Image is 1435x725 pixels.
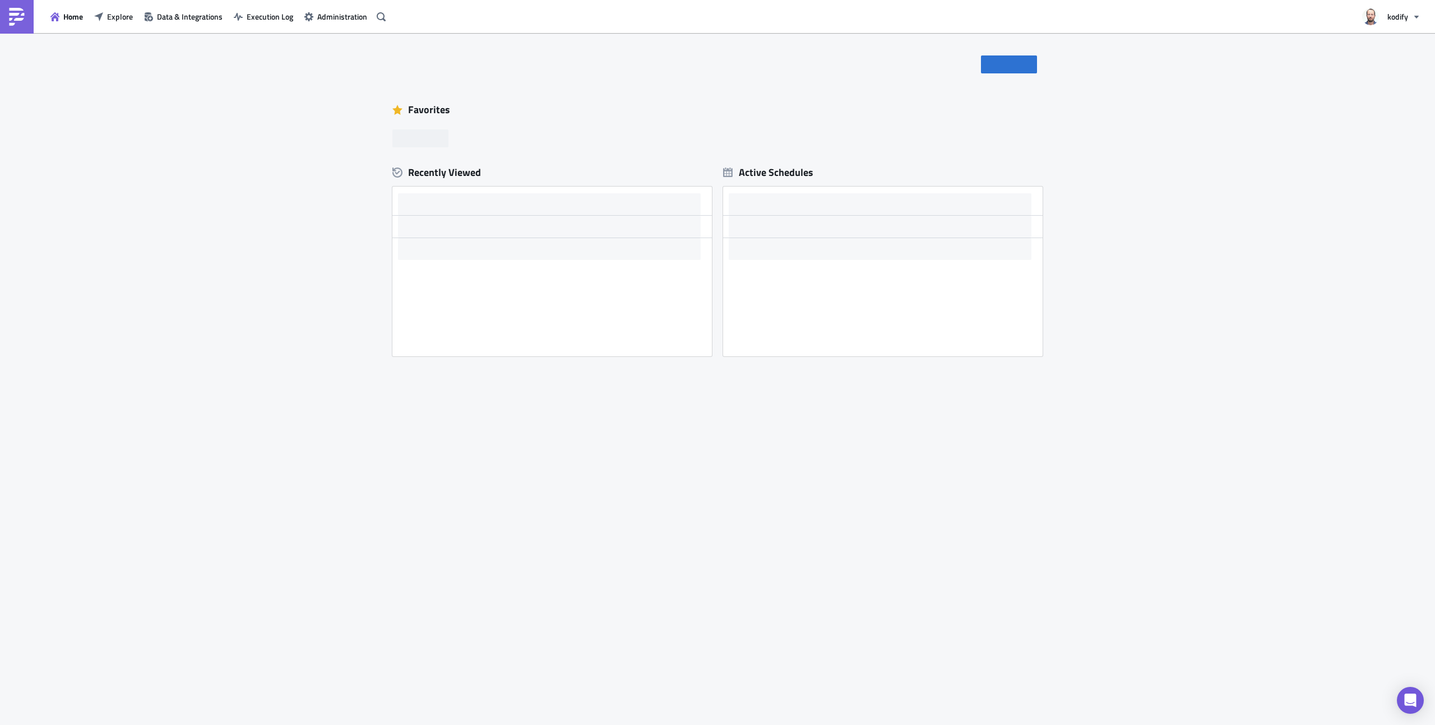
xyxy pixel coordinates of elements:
span: Data & Integrations [157,11,223,22]
img: PushMetrics [8,8,26,26]
div: Active Schedules [723,166,813,179]
div: Recently Viewed [392,164,712,181]
img: Avatar [1361,7,1380,26]
span: Home [63,11,83,22]
button: Explore [89,8,138,25]
button: Administration [299,8,373,25]
span: kodify [1387,11,1408,22]
button: Home [45,8,89,25]
div: Open Intercom Messenger [1397,687,1424,714]
span: Administration [317,11,367,22]
span: Execution Log [247,11,293,22]
button: kodify [1355,4,1427,29]
button: Execution Log [228,8,299,25]
div: Favorites [392,101,1043,118]
span: Explore [107,11,133,22]
button: Data & Integrations [138,8,228,25]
